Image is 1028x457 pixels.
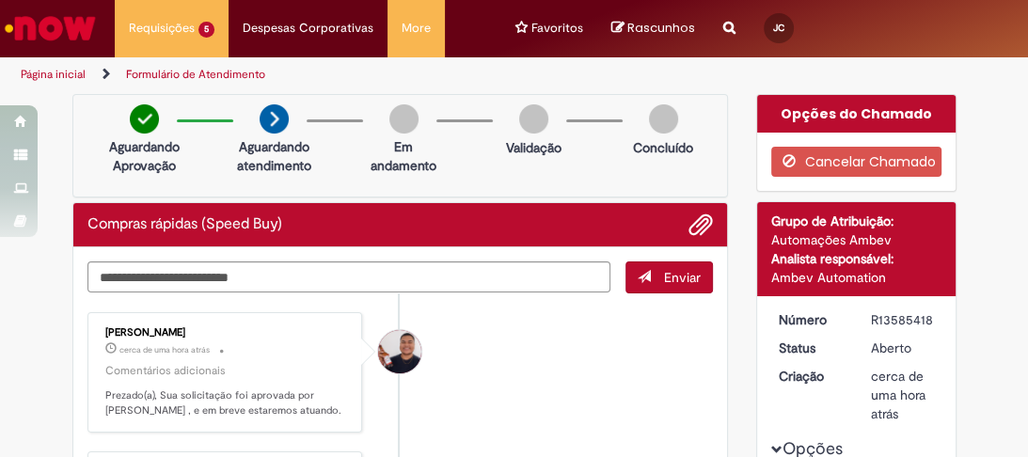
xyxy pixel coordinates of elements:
[627,19,695,37] span: Rascunhos
[871,368,925,422] time: 01/10/2025 11:29:25
[105,388,348,418] p: Prezado(a), Sua solicitação foi aprovada por [PERSON_NAME] , e em breve estaremos atuando.
[14,57,586,92] ul: Trilhas de página
[771,147,941,177] button: Cancelar Chamado
[243,19,373,38] span: Despesas Corporativas
[2,9,99,47] img: ServiceNow
[126,67,265,82] a: Formulário de Atendimento
[198,22,214,38] span: 5
[402,19,431,38] span: More
[871,368,925,422] span: cerca de uma hora atrás
[625,261,713,293] button: Enviar
[519,104,548,134] img: img-circle-grey.png
[105,363,226,379] small: Comentários adicionais
[119,344,210,355] span: cerca de uma hora atrás
[771,212,941,230] div: Grupo de Atribuição:
[130,104,159,134] img: check-circle-green.png
[765,367,857,386] dt: Criação
[871,339,935,357] div: Aberto
[531,19,583,38] span: Favoritos
[237,137,311,175] p: Aguardando atendimento
[109,137,180,175] p: Aguardando Aprovação
[371,137,436,175] p: Em andamento
[389,104,419,134] img: img-circle-grey.png
[119,344,210,355] time: 01/10/2025 11:38:11
[757,95,956,133] div: Opções do Chamado
[260,104,289,134] img: arrow-next.png
[871,310,935,329] div: R13585418
[649,104,678,134] img: img-circle-grey.png
[871,367,935,423] div: 01/10/2025 11:29:25
[87,261,610,293] textarea: Digite sua mensagem aqui...
[87,216,282,233] h2: Compras rápidas (Speed Buy) Histórico de tíquete
[21,67,86,82] a: Página inicial
[506,138,561,157] p: Validação
[771,249,941,268] div: Analista responsável:
[771,268,941,287] div: Ambev Automation
[611,19,695,37] a: No momento, sua lista de rascunhos tem 0 Itens
[105,327,348,339] div: [PERSON_NAME]
[773,22,784,34] span: JC
[378,330,421,373] div: Gabriel Vinicius Urias Santos
[688,213,713,237] button: Adicionar anexos
[129,19,195,38] span: Requisições
[765,339,857,357] dt: Status
[633,138,693,157] p: Concluído
[771,230,941,249] div: Automações Ambev
[664,269,701,286] span: Enviar
[765,310,857,329] dt: Número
